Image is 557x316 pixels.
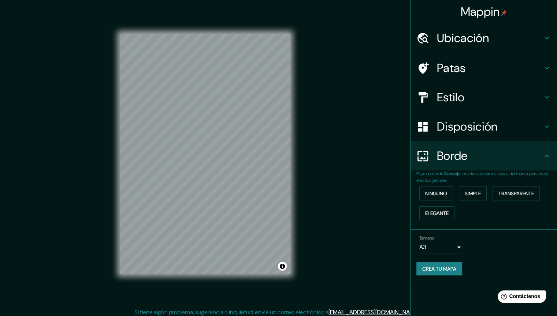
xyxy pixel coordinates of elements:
button: Ninguno [419,187,453,200]
font: Disposición [437,119,497,134]
iframe: Lanzador de widgets de ayuda [492,287,549,308]
font: Mappin [461,4,500,19]
canvas: Mapa [120,34,290,274]
a: [EMAIL_ADDRESS][DOMAIN_NAME] [328,308,419,316]
div: Ubicación [411,23,557,53]
img: pin-icon.png [501,10,507,16]
font: Ninguno [425,190,447,197]
button: Crea tu mapa [416,262,462,276]
font: Consejo [444,171,461,177]
div: Patas [411,53,557,83]
button: Simple [459,187,487,200]
div: Disposición [411,112,557,141]
font: Simple [465,190,481,197]
font: Crea tu mapa [422,266,456,272]
font: Borde [437,148,468,163]
font: : puedes opacar las capas del marco para crear efectos geniales. [416,171,548,183]
font: Elegante [425,210,449,217]
font: Elige un borde. [416,171,444,177]
button: Activar o desactivar atribución [278,262,287,271]
font: Estilo [437,90,464,105]
button: Elegante [419,206,454,220]
font: Patas [437,60,466,76]
div: A3 [419,241,463,253]
font: Si tiene algún problema, sugerencia o inquietud, envíe un correo electrónico a [134,308,328,316]
div: Estilo [411,83,557,112]
div: Borde [411,141,557,170]
font: A3 [419,243,426,251]
font: Tamaño [419,235,434,241]
font: Transparente [498,190,534,197]
button: Transparente [493,187,540,200]
font: Ubicación [437,30,489,46]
